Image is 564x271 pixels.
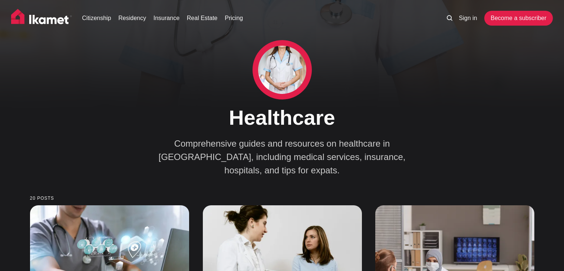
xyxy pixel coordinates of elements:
[258,46,306,94] img: Healthcare
[82,14,111,23] a: Citizenship
[187,14,218,23] a: Real Estate
[11,9,72,27] img: Ikamet home
[459,14,477,23] a: Sign in
[484,11,553,26] a: Become a subscriber
[152,137,412,177] p: Comprehensive guides and resources on healthcare in [GEOGRAPHIC_DATA], including medical services...
[145,105,419,130] h1: Healthcare
[154,14,179,23] a: Insurance
[118,14,146,23] a: Residency
[225,14,243,23] a: Pricing
[30,196,534,201] small: 20 posts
